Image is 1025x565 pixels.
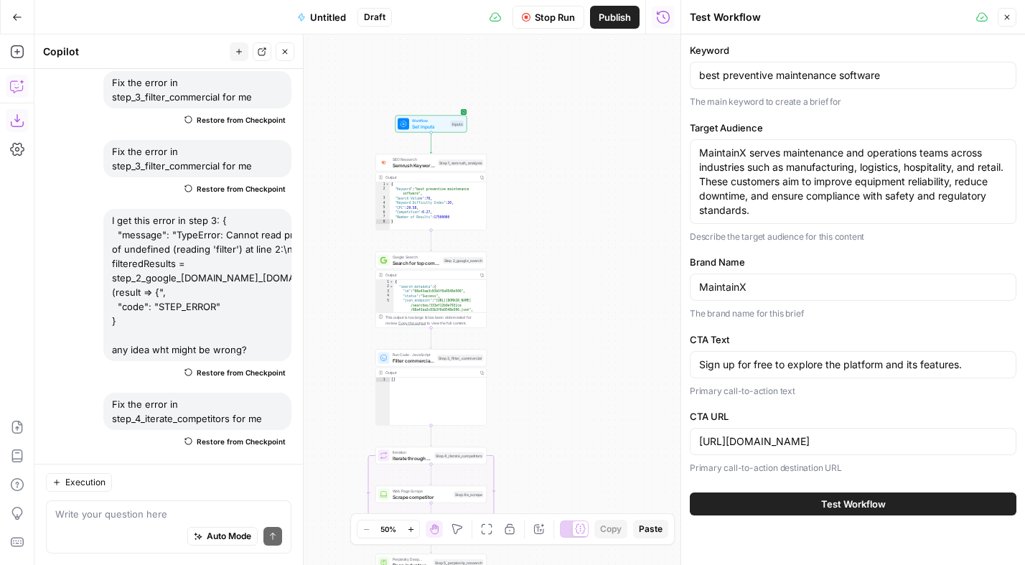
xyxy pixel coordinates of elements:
span: Iteration [393,449,432,455]
button: Execution [46,473,112,492]
div: Step 2_google_search [443,257,484,263]
p: The brand name for this brief [690,307,1016,321]
div: Output [385,370,476,375]
label: Brand Name [690,255,1016,269]
label: CTA Text [690,332,1016,347]
div: WorkflowSet InputsInputs [375,116,487,133]
div: LoopIterationIterate through competitorsStep 4_iterate_competitors [375,447,487,464]
div: 3 [376,196,390,201]
div: Web Page ScrapeScrape competitorStep 4a_scrape [375,486,487,503]
span: Restore from Checkpoint [197,367,286,378]
div: Copilot [43,45,225,59]
p: Describe the target audience for this content [690,230,1016,244]
button: Copy [594,520,627,538]
div: 6 [376,210,390,215]
span: SEO Research [393,157,436,162]
div: 4 [376,201,390,206]
span: Paste [639,523,663,536]
span: Toggle code folding, rows 1 through 8 [385,182,390,187]
div: SEO ResearchSemrush Keyword OverviewStep 1_semrush_analysisOutput{ "Keyword":"best preventive mai... [375,154,487,230]
button: Restore from Checkpoint [179,364,291,381]
span: 50% [380,523,396,535]
input: https://www.getmaintainx.com/sign-up [699,434,1007,449]
div: 2 [376,284,394,289]
span: Scrape competitor [393,493,451,500]
img: v3j4otw2j2lxnxfkcl44e66h4fup [380,159,388,166]
p: The main keyword to create a brief for [690,95,1016,109]
span: Draft [364,11,385,24]
button: Auto Mode [187,527,258,546]
div: Step 4_iterate_competitors [434,452,484,459]
span: Stop Run [535,10,575,24]
span: Untitled [310,10,346,24]
span: Auto Mode [207,530,251,543]
label: Keyword [690,43,1016,57]
g: Edge from start to step_1_semrush_analysis [430,133,432,154]
div: This output is too large & has been abbreviated for review. to view the full content. [385,314,484,326]
span: Toggle code folding, rows 1 through 393 [390,280,394,285]
button: Restore from Checkpoint [179,180,291,197]
g: Edge from step_4_iterate_competitors to step_4a_scrape [430,464,432,485]
input: Sign up for free [699,358,1007,372]
div: Output [385,272,476,278]
span: Toggle code folding, rows 2 through 12 [390,284,394,289]
span: Workflow [412,118,448,123]
p: Primary call-to-action destination URL [690,461,1016,475]
span: Test Workflow [821,497,886,511]
span: Semrush Keyword Overview [393,162,436,169]
div: 4 [376,294,394,299]
span: Restore from Checkpoint [197,183,286,195]
div: Step 1_semrush_analysis [438,159,484,166]
div: Fix the error in step_3_filter_commercial for me [103,71,291,108]
div: Output [385,174,476,180]
span: Restore from Checkpoint [197,114,286,126]
label: CTA URL [690,409,1016,424]
div: 2 [376,187,390,196]
button: Restore from Checkpoint [179,111,291,129]
div: 8 [376,220,390,225]
span: Set Inputs [412,123,448,130]
button: Publish [590,6,640,29]
g: Edge from step_2_google_search to step_3_filter_commercial [430,328,432,349]
button: Test Workflow [690,492,1016,515]
span: Publish [599,10,631,24]
div: 5 [376,205,390,210]
label: Target Audience [690,121,1016,135]
div: 1 [376,280,394,285]
button: Stop Run [512,6,584,29]
span: Run Code · JavaScript [393,352,435,358]
div: I get this error in step 3: { "message": "TypeError: Cannot read properties of undefined (reading... [103,209,291,361]
div: Inputs [451,121,464,127]
div: Google SearchSearch for top competitorsStep 2_google_searchOutput{ "search_metadata":{ "id":"68a4... [375,252,487,328]
span: Restore from Checkpoint [197,436,286,447]
span: Web Page Scrape [393,488,451,494]
textarea: MaintainX serves maintenance and operations teams across industries such as manufacturing, logist... [699,146,1007,218]
div: Fix the error in step_4_iterate_competitors for me [103,393,291,430]
span: Search for top competitors [393,259,440,266]
input: MaintainX [699,280,1007,294]
div: 1 [376,378,390,383]
g: Edge from step_3_filter_commercial to step_4_iterate_competitors [430,426,432,447]
div: Fix the error in step_3_filter_commercial for me [103,140,291,177]
span: Copy [600,523,622,536]
span: Filter commercial competitors [393,357,435,364]
span: Google Search [393,254,440,260]
div: 3 [376,289,394,294]
button: Untitled [289,6,355,29]
g: Edge from step_1_semrush_analysis to step_2_google_search [430,230,432,251]
span: Copy the output [398,321,426,325]
g: Edge from step_4_iterate_competitors-iteration-end to step_5_perplexity_research [430,533,432,554]
div: 5 [376,299,394,313]
span: Perplexity Deep Research [393,556,431,562]
div: Step 3_filter_commercial [437,355,484,361]
button: Paste [633,520,668,538]
div: 1 [376,182,390,187]
input: e.g., best preventive maintenance software [699,68,1007,83]
div: Run Code · JavaScriptFilter commercial competitorsStep 3_filter_commercialOutput[] [375,350,487,426]
span: Iterate through competitors [393,454,432,462]
button: Restore from Checkpoint [179,433,291,450]
p: Primary call-to-action text [690,384,1016,398]
div: 7 [376,215,390,220]
div: Step 4a_scrape [454,491,484,498]
span: Execution [65,476,106,489]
